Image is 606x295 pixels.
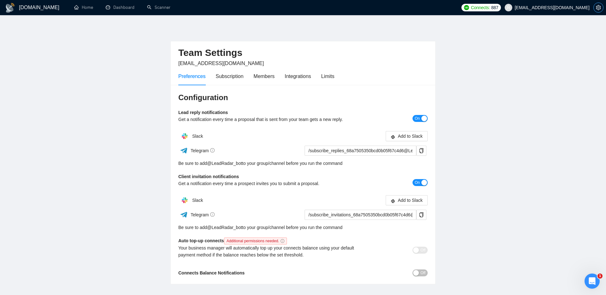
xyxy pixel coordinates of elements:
[178,130,191,142] img: hpQkSZIkSZIkSZIkSZIkSZIkSZIkSZIkSZIkSZIkSZIkSZIkSZIkSZIkSZIkSZIkSZIkSZIkSZIkSZIkSZIkSZIkSZIkSZIkS...
[398,197,423,204] span: Add to Slack
[180,211,188,219] img: ww3wtPAAAAAElFTkSuQmCC
[593,3,603,13] button: setting
[420,269,425,276] span: Off
[585,274,600,289] iframe: Intercom live chat
[281,239,284,243] span: info-circle
[178,61,264,66] span: [EMAIL_ADDRESS][DOMAIN_NAME]
[386,131,428,141] button: slackAdd to Slack
[207,160,242,167] a: @LeadRadar_bot
[192,198,203,203] span: Slack
[391,135,395,139] span: slack
[178,244,365,258] div: Your business manager will automatically top up your connects balance using your default payment ...
[178,72,205,80] div: Preferences
[74,5,93,10] a: homeHome
[178,160,428,167] div: Be sure to add to your group/channel before you run the command
[178,46,428,59] h2: Team Settings
[178,174,239,179] b: Client invitation notifications
[178,180,365,187] div: Get a notification every time a prospect invites you to submit a proposal.
[321,72,335,80] div: Limits
[191,212,215,217] span: Telegram
[178,116,365,123] div: Get a notification every time a proposal that is sent from your team gets a new reply.
[106,5,134,10] a: dashboardDashboard
[506,5,511,10] span: user
[464,5,469,10] img: upwork-logo.png
[471,4,490,11] span: Connects:
[386,195,428,205] button: slackAdd to Slack
[178,224,428,231] div: Be sure to add to your group/channel before you run the command
[417,212,426,217] span: copy
[192,134,203,139] span: Slack
[597,274,603,279] span: 1
[5,3,15,13] img: logo
[398,133,423,140] span: Add to Slack
[178,194,191,207] img: hpQkSZIkSZIkSZIkSZIkSZIkSZIkSZIkSZIkSZIkSZIkSZIkSZIkSZIkSZIkSZIkSZIkSZIkSZIkSZIkSZIkSZIkSZIkSZIkS...
[417,148,426,153] span: copy
[191,148,215,153] span: Telegram
[147,5,170,10] a: searchScanner
[491,4,498,11] span: 887
[180,147,188,154] img: ww3wtPAAAAAElFTkSuQmCC
[178,93,428,103] h3: Configuration
[285,72,311,80] div: Integrations
[224,238,287,244] span: Additional permissions needed.
[178,270,245,275] b: Connects Balance Notifications
[416,146,426,156] button: copy
[415,115,420,122] span: On
[210,212,215,217] span: info-circle
[594,5,603,10] span: setting
[178,110,228,115] b: Lead reply notifications
[207,224,242,231] a: @LeadRadar_bot
[416,210,426,220] button: copy
[210,148,215,153] span: info-circle
[216,72,243,80] div: Subscription
[420,247,425,254] span: Off
[253,72,275,80] div: Members
[391,199,395,203] span: slack
[593,5,603,10] a: setting
[415,179,420,186] span: On
[178,238,289,243] b: Auto top-up connects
